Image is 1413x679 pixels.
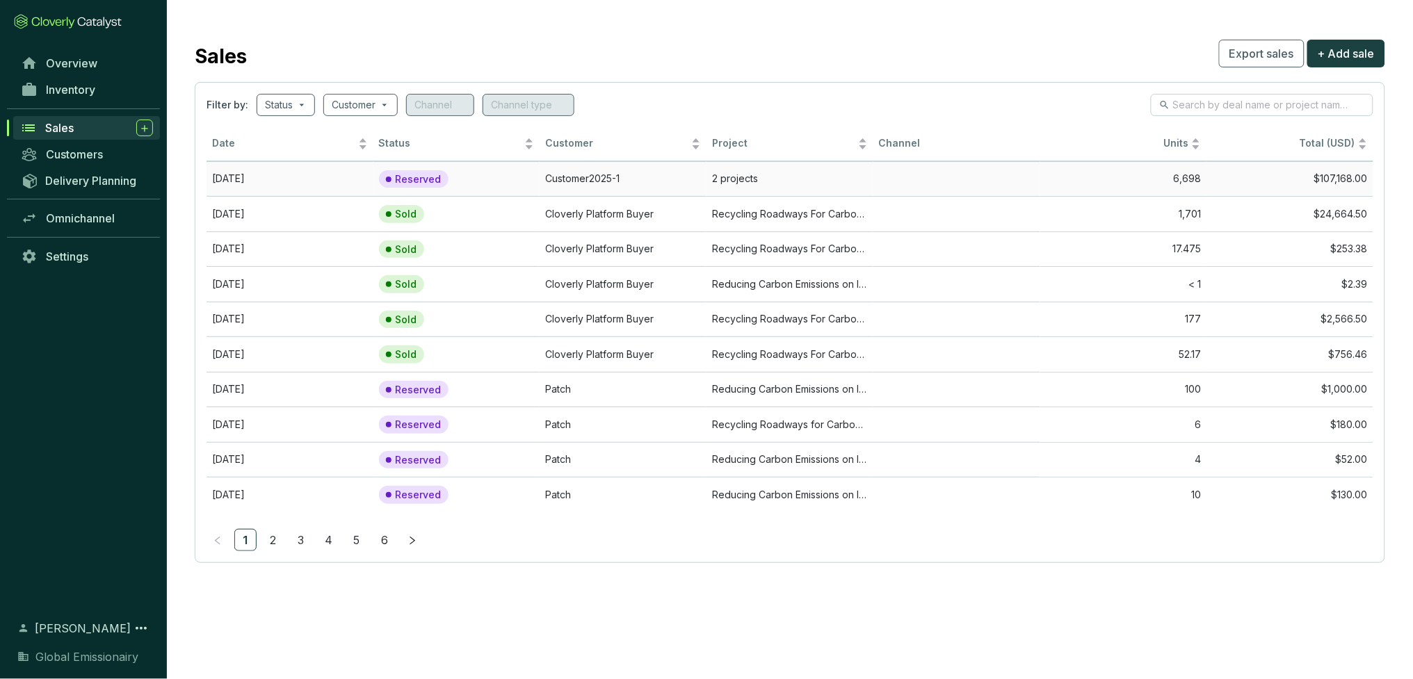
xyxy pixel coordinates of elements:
[1300,137,1355,149] span: Total (USD)
[346,530,367,550] a: 5
[706,302,873,337] td: Recycling Roadways For Carbon Emission Reductions - Midstate Reclamation and Trucking
[1040,231,1207,267] td: 17.475
[234,529,257,551] li: 1
[14,206,160,230] a: Omnichannel
[1040,372,1207,407] td: 100
[1307,40,1385,67] button: + Add sale
[1229,45,1294,62] span: Export sales
[207,98,248,112] span: Filter by:
[45,174,136,188] span: Delivery Planning
[207,196,373,231] td: Apr 19 2024
[706,161,873,197] td: 2 projects
[235,530,256,550] a: 1
[14,78,160,101] a: Inventory
[14,51,160,75] a: Overview
[290,529,312,551] li: 3
[396,418,442,431] p: Reserved
[346,529,368,551] li: 5
[540,442,706,477] td: Patch
[396,384,442,396] p: Reserved
[396,278,417,291] p: Sold
[263,530,284,550] a: 2
[396,313,417,326] p: Sold
[1040,127,1207,161] th: Units
[407,536,417,546] span: right
[14,142,160,166] a: Customers
[1219,40,1305,67] button: Export sales
[1206,231,1373,267] td: $253.38
[207,302,373,337] td: Apr 05 2024
[1206,302,1373,337] td: $2,566.50
[396,348,417,361] p: Sold
[207,529,229,551] button: left
[207,127,373,161] th: Date
[374,530,395,550] a: 6
[207,529,229,551] li: Previous Page
[318,530,339,550] a: 4
[207,407,373,442] td: Nov 26 2024
[540,196,706,231] td: Cloverly Platform Buyer
[1173,97,1353,113] input: Search by deal name or project name...
[540,231,706,267] td: Cloverly Platform Buyer
[207,477,373,512] td: Nov 05 2024
[706,442,873,477] td: Reducing Carbon Emissions on I-64 Capacity Improvement Project with the use of FSB and emulsion a...
[706,127,873,161] th: Project
[262,529,284,551] li: 2
[46,56,97,70] span: Overview
[706,266,873,302] td: Reducing Carbon Emissions on I-64 Capacity Improvement Project with the use of FSB and emulsion a...
[401,529,423,551] button: right
[13,116,160,140] a: Sales
[379,137,522,150] span: Status
[46,211,115,225] span: Omnichannel
[396,173,442,186] p: Reserved
[396,243,417,256] p: Sold
[207,372,373,407] td: Mar 06 2025
[540,336,706,372] td: Cloverly Platform Buyer
[1318,45,1375,62] span: + Add sale
[1040,196,1207,231] td: 1,701
[45,121,74,135] span: Sales
[1040,442,1207,477] td: 4
[1206,161,1373,197] td: $107,168.00
[207,231,373,267] td: Apr 10 2024
[195,42,247,71] h2: Sales
[540,407,706,442] td: Patch
[706,372,873,407] td: Reducing Carbon Emissions on I-64 Capacity Improvement Project with the use of FSB and emulsion a...
[1046,137,1189,150] span: Units
[14,169,160,192] a: Delivery Planning
[1206,407,1373,442] td: $180.00
[1040,336,1207,372] td: 52.17
[873,127,1040,161] th: Channel
[1206,196,1373,231] td: $24,664.50
[46,83,95,97] span: Inventory
[373,127,540,161] th: Status
[213,536,223,546] span: left
[1040,161,1207,197] td: 6,698
[207,161,373,197] td: Sep 30 2025
[540,302,706,337] td: Cloverly Platform Buyer
[396,208,417,220] p: Sold
[706,231,873,267] td: Recycling Roadways For Carbon Emission Reductions - Midstate Reclamation and Trucking
[540,266,706,302] td: Cloverly Platform Buyer
[1206,477,1373,512] td: $130.00
[706,336,873,372] td: Recycling Roadways For Carbon Emission Reductions - Midstate Reclamation and Trucking
[706,477,873,512] td: Reducing Carbon Emissions on I-64 Capacity Improvement Project with the use of FSB and emulsion a...
[373,529,396,551] li: 6
[401,529,423,551] li: Next Page
[14,245,160,268] a: Settings
[1040,266,1207,302] td: < 1
[712,137,855,150] span: Project
[1206,372,1373,407] td: $1,000.00
[1206,266,1373,302] td: $2.39
[35,620,131,637] span: [PERSON_NAME]
[46,147,103,161] span: Customers
[212,137,355,150] span: Date
[706,196,873,231] td: Recycling Roadways For Carbon Emission Reductions - Midstate Reclamation and Trucking
[207,266,373,302] td: Apr 10 2025
[35,648,138,665] span: Global Emissionairy
[291,530,312,550] a: 3
[1206,442,1373,477] td: $52.00
[540,161,706,197] td: Customer2025-1
[540,477,706,512] td: Patch
[1040,477,1207,512] td: 10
